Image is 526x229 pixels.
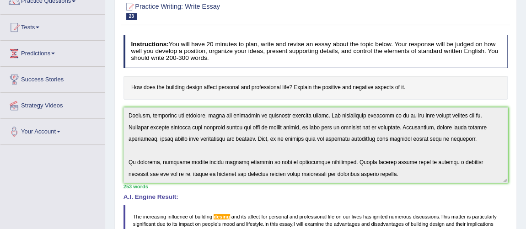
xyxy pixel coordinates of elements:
[0,15,105,37] a: Tests
[143,214,166,219] span: increasing
[126,13,137,20] span: 23
[363,214,371,219] span: has
[352,214,362,219] span: lives
[131,41,168,48] b: Instructions:
[123,183,508,190] div: 253 words
[231,214,240,219] span: and
[373,214,388,219] span: ignited
[195,221,200,227] span: on
[290,214,298,219] span: and
[236,221,244,227] span: and
[0,67,105,90] a: Success Stories
[336,214,341,219] span: on
[261,214,267,219] span: for
[179,221,194,227] span: impact
[413,214,439,219] span: discussions
[429,221,445,227] span: design
[456,221,466,227] span: their
[123,194,508,201] h4: A.I. Engine Result:
[279,221,292,227] span: essay
[123,76,508,100] h4: How does the building design affect personal and professional life? Explain the positive and nega...
[371,221,403,227] span: disadvantages
[325,221,332,227] span: the
[296,221,303,227] span: will
[246,221,263,227] span: lifestyle
[268,214,288,219] span: personal
[202,221,217,227] span: people
[361,221,370,227] span: and
[328,214,334,219] span: life
[157,221,165,227] span: due
[133,221,156,227] span: significant
[451,214,466,219] span: matter
[123,35,508,68] h4: You will have 20 minutes to plan, write and revise an essay about the topic below. Your response ...
[167,214,188,219] span: influence
[472,214,496,219] span: particularly
[389,214,411,219] span: numerous
[299,214,327,219] span: professional
[166,221,171,227] span: to
[222,221,235,227] span: mood
[123,1,362,20] h2: Practice Writing: Write Essay
[343,214,350,219] span: our
[172,221,177,227] span: its
[411,221,428,227] span: building
[0,41,105,64] a: Predictions
[294,221,295,227] span: I
[264,221,268,227] span: In
[305,221,324,227] span: examine
[333,221,360,227] span: advantages
[270,221,278,227] span: this
[218,221,221,227] span: s
[247,214,260,219] span: affect
[133,214,142,219] span: The
[467,221,494,227] span: implications
[214,214,230,219] span: Possible spelling mistake found. (did you mean: design)
[0,93,105,116] a: Strategy Videos
[241,214,246,219] span: its
[195,214,212,219] span: building
[446,221,454,227] span: and
[405,221,409,227] span: of
[467,214,471,219] span: is
[0,119,105,142] a: Your Account
[440,214,450,219] span: This
[189,214,193,219] span: of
